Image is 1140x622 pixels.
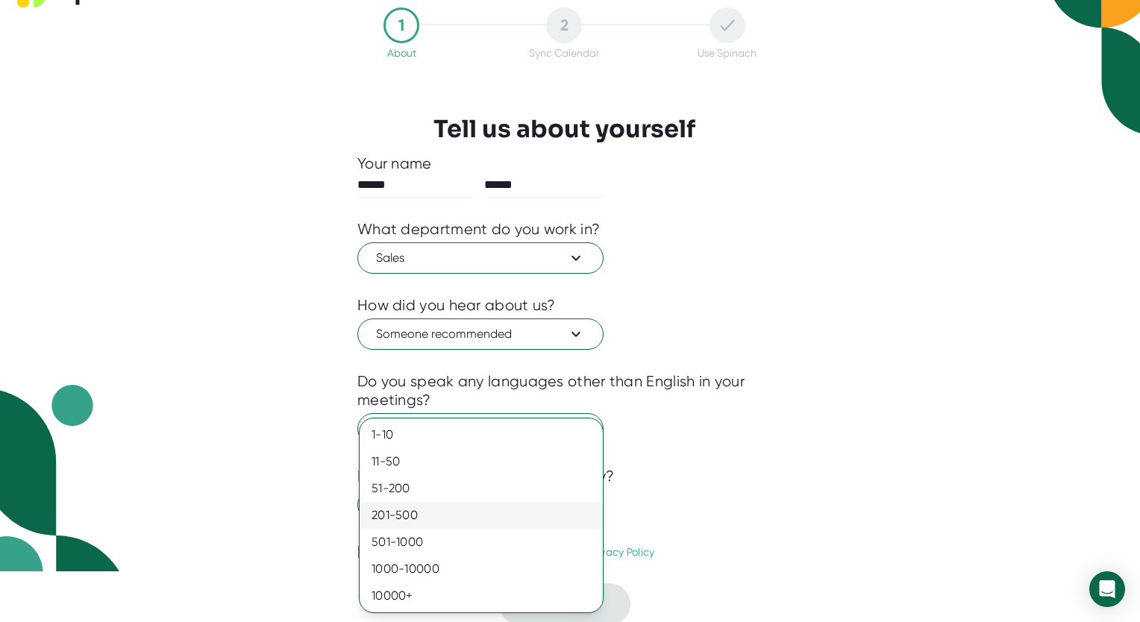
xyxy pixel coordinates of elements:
[360,556,603,582] div: 1000-10000
[360,475,603,502] div: 51-200
[360,529,603,556] div: 501-1000
[360,582,603,609] div: 10000+
[360,448,603,475] div: 11-50
[1089,571,1125,607] div: Open Intercom Messenger
[360,502,603,529] div: 201-500
[360,421,603,448] div: 1-10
